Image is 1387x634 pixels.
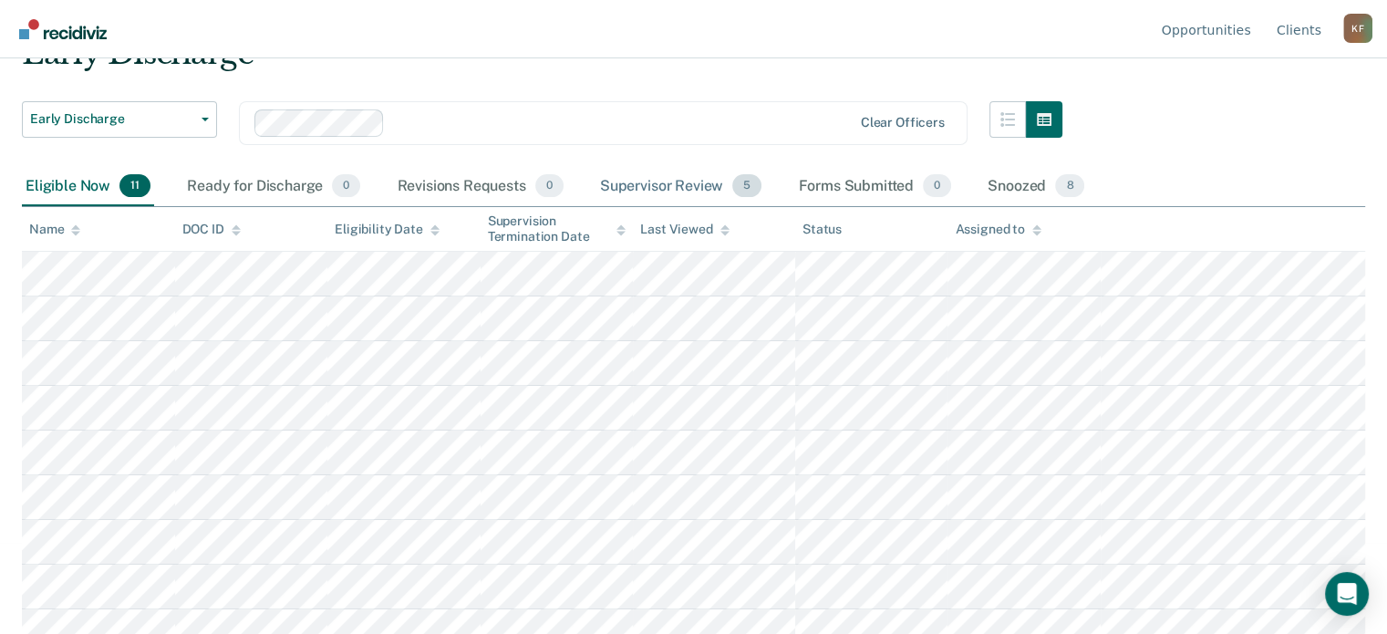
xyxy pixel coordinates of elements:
[22,35,1062,87] div: Early Discharge
[22,101,217,138] button: Early Discharge
[1343,14,1372,43] button: Profile dropdown button
[861,115,945,130] div: Clear officers
[984,167,1088,207] div: Snoozed8
[119,174,150,198] span: 11
[1343,14,1372,43] div: K F
[22,167,154,207] div: Eligible Now11
[802,222,842,237] div: Status
[332,174,360,198] span: 0
[794,167,955,207] div: Forms Submitted0
[488,213,626,244] div: Supervision Termination Date
[393,167,566,207] div: Revisions Requests0
[923,174,951,198] span: 0
[596,167,766,207] div: Supervisor Review5
[1325,572,1369,616] div: Open Intercom Messenger
[955,222,1040,237] div: Assigned to
[183,167,364,207] div: Ready for Discharge0
[535,174,564,198] span: 0
[335,222,440,237] div: Eligibility Date
[640,222,729,237] div: Last Viewed
[19,19,107,39] img: Recidiviz
[182,222,241,237] div: DOC ID
[30,111,194,127] span: Early Discharge
[732,174,761,198] span: 5
[1055,174,1084,198] span: 8
[29,222,80,237] div: Name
